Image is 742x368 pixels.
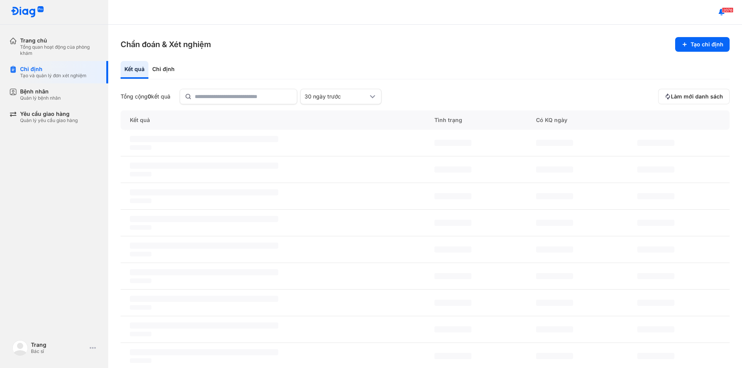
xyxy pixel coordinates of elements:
[527,110,628,130] div: Có KQ ngày
[20,73,87,79] div: Tạo và quản lý đơn xét nghiệm
[20,37,99,44] div: Trang chủ
[130,136,278,142] span: ‌
[130,252,151,256] span: ‌
[121,39,211,50] h3: Chẩn đoán & Xét nghiệm
[130,243,278,249] span: ‌
[130,296,278,302] span: ‌
[536,246,573,253] span: ‌
[434,140,471,146] span: ‌
[130,163,278,169] span: ‌
[675,37,730,52] button: Tạo chỉ định
[536,193,573,199] span: ‌
[130,358,151,363] span: ‌
[12,340,28,356] img: logo
[31,348,87,354] div: Bác sĩ
[148,93,151,100] span: 0
[121,110,425,130] div: Kết quả
[121,93,170,100] div: Tổng cộng kết quả
[121,61,148,79] div: Kết quả
[671,93,723,100] span: Làm mới danh sách
[536,326,573,332] span: ‌
[11,6,44,18] img: logo
[637,300,674,306] span: ‌
[536,140,573,146] span: ‌
[658,89,730,104] button: Làm mới danh sách
[637,220,674,226] span: ‌
[434,166,471,173] span: ‌
[20,117,78,124] div: Quản lý yêu cầu giao hàng
[425,110,527,130] div: Tình trạng
[434,246,471,253] span: ‌
[130,349,278,355] span: ‌
[637,193,674,199] span: ‌
[536,300,573,306] span: ‌
[434,326,471,332] span: ‌
[434,193,471,199] span: ‌
[130,198,151,203] span: ‌
[637,140,674,146] span: ‌
[637,273,674,279] span: ‌
[130,189,278,195] span: ‌
[148,61,179,79] div: Chỉ định
[20,110,78,117] div: Yêu cầu giao hàng
[637,353,674,359] span: ‌
[20,95,61,101] div: Quản lý bệnh nhân
[536,353,573,359] span: ‌
[130,172,151,176] span: ‌
[130,305,151,310] span: ‌
[637,166,674,173] span: ‌
[130,332,151,336] span: ‌
[20,44,99,56] div: Tổng quan hoạt động của phòng khám
[536,273,573,279] span: ‌
[434,273,471,279] span: ‌
[130,269,278,275] span: ‌
[536,220,573,226] span: ‌
[637,326,674,332] span: ‌
[536,166,573,173] span: ‌
[434,353,471,359] span: ‌
[31,341,87,348] div: Trang
[130,322,278,329] span: ‌
[434,220,471,226] span: ‌
[722,7,733,13] span: 2076
[130,278,151,283] span: ‌
[130,145,151,150] span: ‌
[130,216,278,222] span: ‌
[20,88,61,95] div: Bệnh nhân
[434,300,471,306] span: ‌
[637,246,674,253] span: ‌
[305,93,368,100] div: 30 ngày trước
[20,66,87,73] div: Chỉ định
[130,225,151,230] span: ‌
